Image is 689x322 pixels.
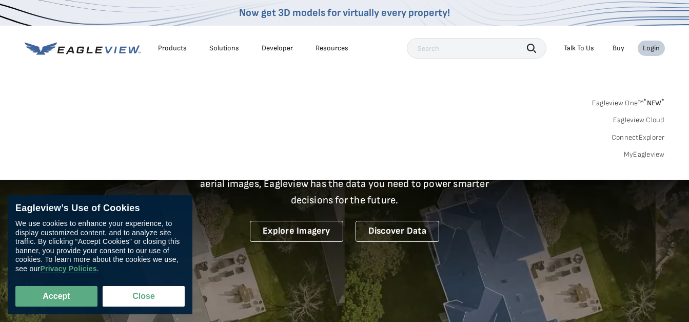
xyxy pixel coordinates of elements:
[407,38,546,59] input: Search
[40,264,96,273] a: Privacy Policies
[250,221,343,242] a: Explore Imagery
[103,286,185,307] button: Close
[624,150,665,159] a: MyEagleview
[564,44,594,53] div: Talk To Us
[592,96,665,107] a: Eagleview One™*NEW*
[612,133,665,142] a: ConnectExplorer
[356,221,439,242] a: Discover Data
[643,44,660,53] div: Login
[15,203,185,214] div: Eagleview’s Use of Cookies
[188,159,502,209] p: A new era starts here. Built on more than 3.5 billion high-resolution aerial images, Eagleview ha...
[239,7,450,19] a: Now get 3D models for virtually every property!
[613,44,624,53] a: Buy
[158,44,187,53] div: Products
[15,286,97,307] button: Accept
[613,116,665,125] a: Eagleview Cloud
[643,99,664,107] span: NEW
[209,44,239,53] div: Solutions
[316,44,348,53] div: Resources
[262,44,293,53] a: Developer
[15,219,185,273] div: We use cookies to enhance your experience, to display customized content, and to analyze site tra...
